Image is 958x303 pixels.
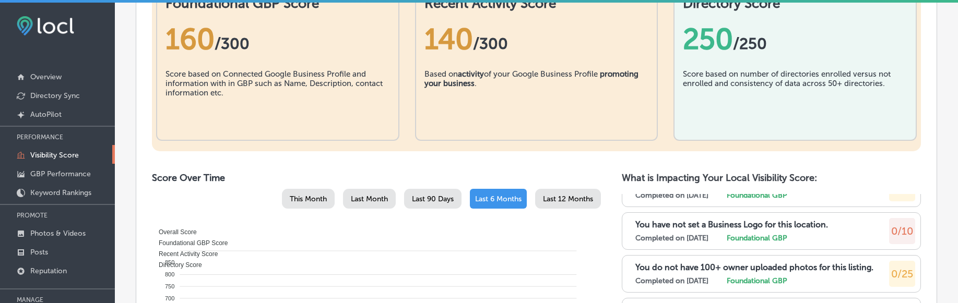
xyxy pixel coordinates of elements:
[30,72,62,81] p: Overview
[151,228,197,236] span: Overall Score
[635,276,708,285] label: Completed on [DATE]
[30,229,86,238] p: Photos & Videos
[891,225,913,237] span: 0/10
[683,69,907,122] div: Score based on number of directories enrolled versus not enrolled and consistency of data across ...
[30,248,48,257] p: Posts
[165,69,390,122] div: Score based on Connected Google Business Profile and information with in GBP such as Name, Descri...
[351,195,388,203] span: Last Month
[290,195,327,203] span: This Month
[473,34,508,53] span: /300
[475,195,522,203] span: Last 6 Months
[30,91,80,100] p: Directory Sync
[151,239,228,247] span: Foundational GBP Score
[635,262,873,272] p: You do not have 100+ owner uploaded photos for this listing.
[30,188,91,197] p: Keyword Rankings
[635,191,708,200] label: Completed on [DATE]
[151,261,202,269] span: Directory Score
[635,234,708,243] label: Completed on [DATE]
[727,191,787,200] label: Foundational GBP
[622,172,921,184] h2: What is Impacting Your Local Visibility Score:
[458,69,484,79] b: activity
[152,172,601,184] h2: Score Over Time
[165,295,174,301] tspan: 700
[733,34,767,53] span: /250
[727,276,787,285] label: Foundational GBP
[165,283,174,289] tspan: 750
[683,22,907,56] div: 250
[17,16,74,35] img: fda3e92497d09a02dc62c9cd864e3231.png
[891,268,913,280] span: 0/25
[424,69,638,88] b: promoting your business
[30,151,79,160] p: Visibility Score
[543,195,593,203] span: Last 12 Months
[727,234,787,243] label: Foundational GBP
[412,195,454,203] span: Last 90 Days
[165,22,390,56] div: 160
[165,271,174,277] tspan: 800
[30,110,62,119] p: AutoPilot
[165,259,174,265] tspan: 850
[424,69,649,122] div: Based on of your Google Business Profile .
[424,22,649,56] div: 140
[151,250,218,258] span: Recent Activity Score
[215,34,250,53] span: / 300
[635,220,828,229] p: You have not set a Business Logo for this location.
[30,169,91,178] p: GBP Performance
